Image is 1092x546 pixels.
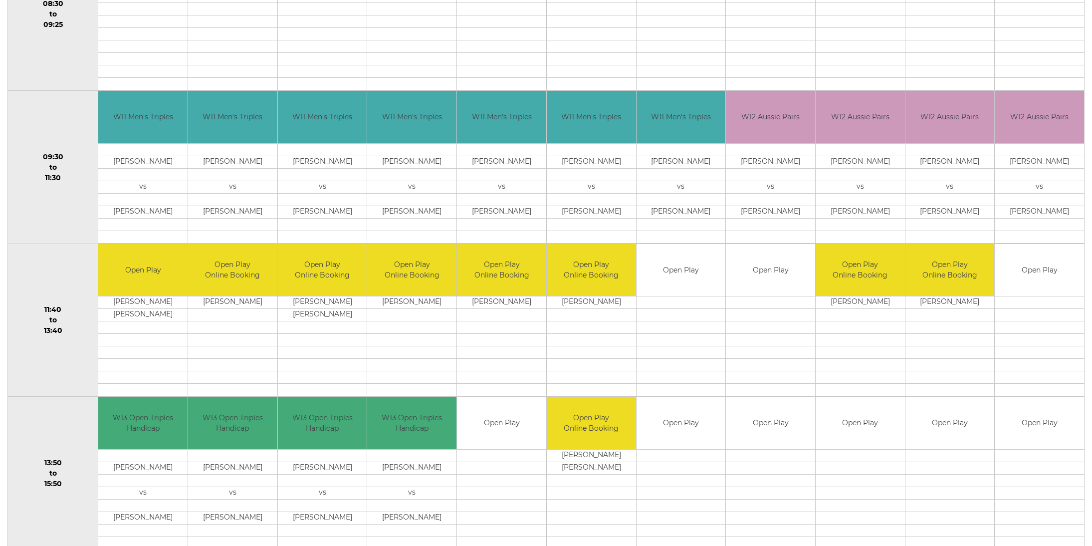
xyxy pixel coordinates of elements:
[278,91,367,143] td: W11 Men's Triples
[188,91,277,143] td: W11 Men's Triples
[278,397,367,449] td: W13 Open Triples Handicap
[367,91,456,143] td: W11 Men's Triples
[726,91,815,143] td: W12 Aussie Pairs
[816,156,905,168] td: [PERSON_NAME]
[278,206,367,218] td: [PERSON_NAME]
[905,244,995,296] td: Open Play Online Booking
[547,449,636,462] td: [PERSON_NAME]
[98,309,188,321] td: [PERSON_NAME]
[816,296,905,309] td: [PERSON_NAME]
[816,91,905,143] td: W12 Aussie Pairs
[188,181,277,193] td: vs
[547,244,636,296] td: Open Play Online Booking
[457,156,546,168] td: [PERSON_NAME]
[188,512,277,524] td: [PERSON_NAME]
[367,512,456,524] td: [PERSON_NAME]
[98,512,188,524] td: [PERSON_NAME]
[637,206,726,218] td: [PERSON_NAME]
[995,91,1084,143] td: W12 Aussie Pairs
[188,397,277,449] td: W13 Open Triples Handicap
[367,397,456,449] td: W13 Open Triples Handicap
[995,206,1084,218] td: [PERSON_NAME]
[547,206,636,218] td: [PERSON_NAME]
[98,156,188,168] td: [PERSON_NAME]
[905,156,995,168] td: [PERSON_NAME]
[98,91,188,143] td: W11 Men's Triples
[637,181,726,193] td: vs
[726,244,815,296] td: Open Play
[367,462,456,474] td: [PERSON_NAME]
[905,181,995,193] td: vs
[726,156,815,168] td: [PERSON_NAME]
[726,206,815,218] td: [PERSON_NAME]
[995,244,1084,296] td: Open Play
[188,462,277,474] td: [PERSON_NAME]
[816,206,905,218] td: [PERSON_NAME]
[905,206,995,218] td: [PERSON_NAME]
[367,487,456,499] td: vs
[457,206,546,218] td: [PERSON_NAME]
[726,397,815,449] td: Open Play
[637,156,726,168] td: [PERSON_NAME]
[816,244,905,296] td: Open Play Online Booking
[547,156,636,168] td: [PERSON_NAME]
[188,244,277,296] td: Open Play Online Booking
[637,397,726,449] td: Open Play
[98,206,188,218] td: [PERSON_NAME]
[457,181,546,193] td: vs
[188,156,277,168] td: [PERSON_NAME]
[278,244,367,296] td: Open Play Online Booking
[547,296,636,309] td: [PERSON_NAME]
[367,181,456,193] td: vs
[457,296,546,309] td: [PERSON_NAME]
[98,296,188,309] td: [PERSON_NAME]
[457,397,546,449] td: Open Play
[726,181,815,193] td: vs
[188,487,277,499] td: vs
[995,181,1084,193] td: vs
[457,91,546,143] td: W11 Men's Triples
[816,181,905,193] td: vs
[278,462,367,474] td: [PERSON_NAME]
[98,181,188,193] td: vs
[98,397,188,449] td: W13 Open Triples Handicap
[905,91,995,143] td: W12 Aussie Pairs
[816,397,905,449] td: Open Play
[367,206,456,218] td: [PERSON_NAME]
[367,296,456,309] td: [PERSON_NAME]
[188,296,277,309] td: [PERSON_NAME]
[995,156,1084,168] td: [PERSON_NAME]
[637,91,726,143] td: W11 Men's Triples
[547,91,636,143] td: W11 Men's Triples
[8,244,98,397] td: 11:40 to 13:40
[905,397,995,449] td: Open Play
[367,156,456,168] td: [PERSON_NAME]
[547,462,636,474] td: [PERSON_NAME]
[278,309,367,321] td: [PERSON_NAME]
[905,296,995,309] td: [PERSON_NAME]
[547,181,636,193] td: vs
[457,244,546,296] td: Open Play Online Booking
[98,487,188,499] td: vs
[995,397,1084,449] td: Open Play
[278,512,367,524] td: [PERSON_NAME]
[278,487,367,499] td: vs
[278,296,367,309] td: [PERSON_NAME]
[8,91,98,244] td: 09:30 to 11:30
[547,397,636,449] td: Open Play Online Booking
[98,462,188,474] td: [PERSON_NAME]
[637,244,726,296] td: Open Play
[278,156,367,168] td: [PERSON_NAME]
[188,206,277,218] td: [PERSON_NAME]
[367,244,456,296] td: Open Play Online Booking
[98,244,188,296] td: Open Play
[278,181,367,193] td: vs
